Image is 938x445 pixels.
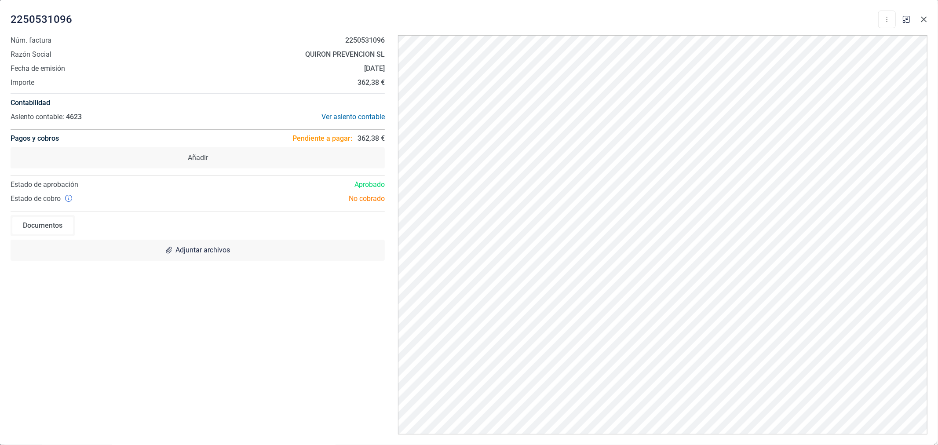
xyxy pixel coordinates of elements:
span: Estado de aprobación [11,180,78,189]
h4: Pagos y cobros [11,130,59,147]
strong: 362,38 € [358,78,385,87]
div: No cobrado [198,193,392,204]
span: Estado de cobro [11,193,61,204]
strong: 2250531096 [345,36,385,44]
h4: Contabilidad [11,98,385,108]
div: Aprobado [198,179,392,190]
div: Ver asiento contable [198,112,385,122]
span: Pendiente a pagar: [292,133,352,144]
span: Fecha de emisión [11,63,65,74]
button: Close [917,12,931,26]
div: Documentos [12,217,73,234]
span: Núm. factura [11,35,51,46]
span: 2250531096 [11,12,72,26]
strong: QUIRON PREVENCION SL [305,50,385,58]
span: Asiento contable: [11,113,64,121]
span: 4623 [66,113,82,121]
span: Añadir [188,153,208,163]
span: 362,38 € [358,133,385,144]
span: Importe [11,77,34,88]
strong: [DATE] [364,64,385,73]
div: Adjuntar archivos [11,240,385,261]
span: Razón Social [11,49,51,60]
span: Adjuntar archivos [175,245,230,255]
